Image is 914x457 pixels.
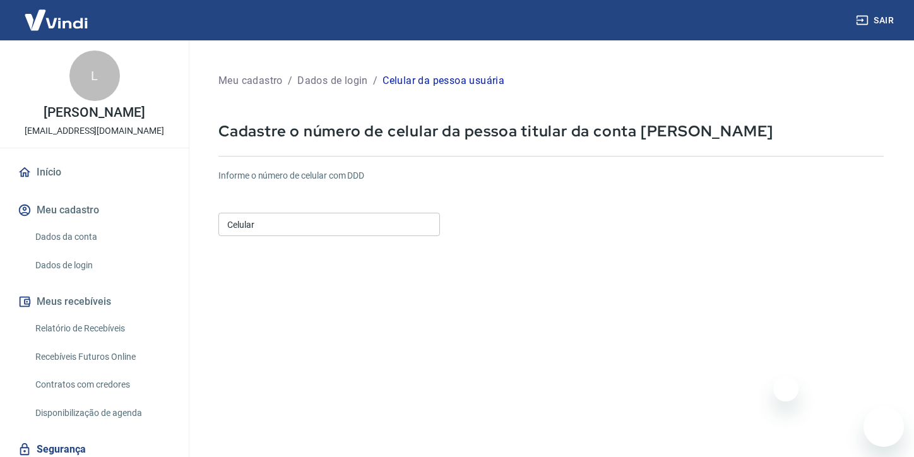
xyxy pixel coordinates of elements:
[373,73,377,88] p: /
[30,372,174,398] a: Contratos com credores
[853,9,899,32] button: Sair
[30,224,174,250] a: Dados da conta
[44,106,145,119] p: [PERSON_NAME]
[30,344,174,370] a: Recebíveis Futuros Online
[15,288,174,316] button: Meus recebíveis
[30,400,174,426] a: Disponibilização de agenda
[288,73,292,88] p: /
[218,73,283,88] p: Meu cadastro
[15,1,97,39] img: Vindi
[773,376,798,401] iframe: Fechar mensagem
[15,196,174,224] button: Meu cadastro
[218,169,884,182] h6: Informe o número de celular com DDD
[15,158,174,186] a: Início
[30,252,174,278] a: Dados de login
[69,50,120,101] div: L
[864,407,904,447] iframe: Botão para abrir a janela de mensagens
[297,73,368,88] p: Dados de login
[218,121,884,141] p: Cadastre o número de celular da pessoa titular da conta [PERSON_NAME]
[30,316,174,341] a: Relatório de Recebíveis
[383,73,504,88] p: Celular da pessoa usuária
[25,124,164,138] p: [EMAIL_ADDRESS][DOMAIN_NAME]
